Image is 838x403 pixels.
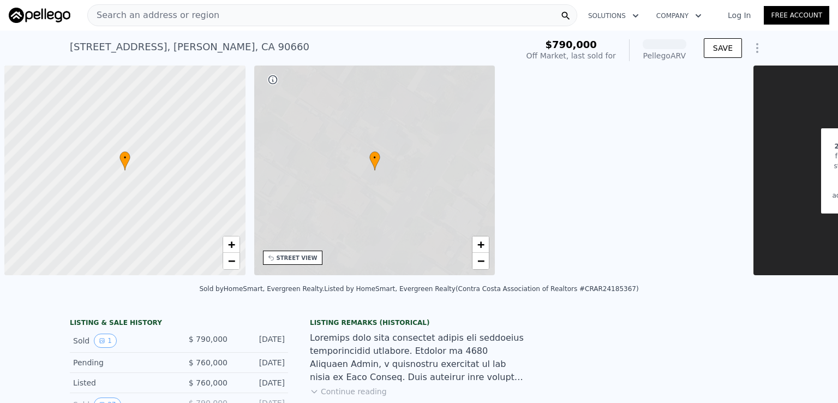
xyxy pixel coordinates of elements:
a: Log In [715,10,764,21]
img: Pellego [9,8,70,23]
span: $ 760,000 [189,378,228,387]
div: • [369,151,380,170]
div: [DATE] [236,357,285,368]
button: SAVE [704,38,742,58]
div: Pellego ARV [643,50,686,61]
button: Show Options [746,37,768,59]
div: Off Market, last sold for [526,50,616,61]
span: + [228,238,235,251]
span: $790,000 [545,39,597,50]
a: Free Account [764,6,829,25]
button: Company [648,6,710,26]
a: Zoom out [223,253,240,269]
button: Continue reading [310,386,387,397]
div: LISTING & SALE HISTORY [70,318,288,329]
div: Sold by HomeSmart, Evergreen Realty . [199,285,324,293]
span: • [119,153,130,163]
div: Loremips dolo sita consectet adipis eli seddoeius temporincidid utlabore. Etdolor ma 4680 Aliquae... [310,331,528,384]
span: − [228,254,235,268]
span: • [369,153,380,163]
div: STREET VIEW [277,254,318,262]
div: Listed by HomeSmart, Evergreen Realty (Contra Costa Association of Realtors #CRAR24185367) [324,285,638,293]
div: Pending [73,357,170,368]
a: Zoom in [223,236,240,253]
span: − [477,254,484,268]
span: $ 760,000 [189,358,228,367]
button: Solutions [579,6,648,26]
div: Listed [73,377,170,388]
span: Search an address or region [88,9,219,22]
div: Sold [73,334,170,348]
a: Zoom in [472,236,489,253]
div: [DATE] [236,377,285,388]
div: Listing Remarks (Historical) [310,318,528,327]
div: [DATE] [236,334,285,348]
span: + [477,238,484,251]
button: View historical data [94,334,117,348]
div: • [119,151,130,170]
span: $ 790,000 [189,335,228,343]
a: Zoom out [472,253,489,269]
div: [STREET_ADDRESS] , [PERSON_NAME] , CA 90660 [70,39,309,55]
